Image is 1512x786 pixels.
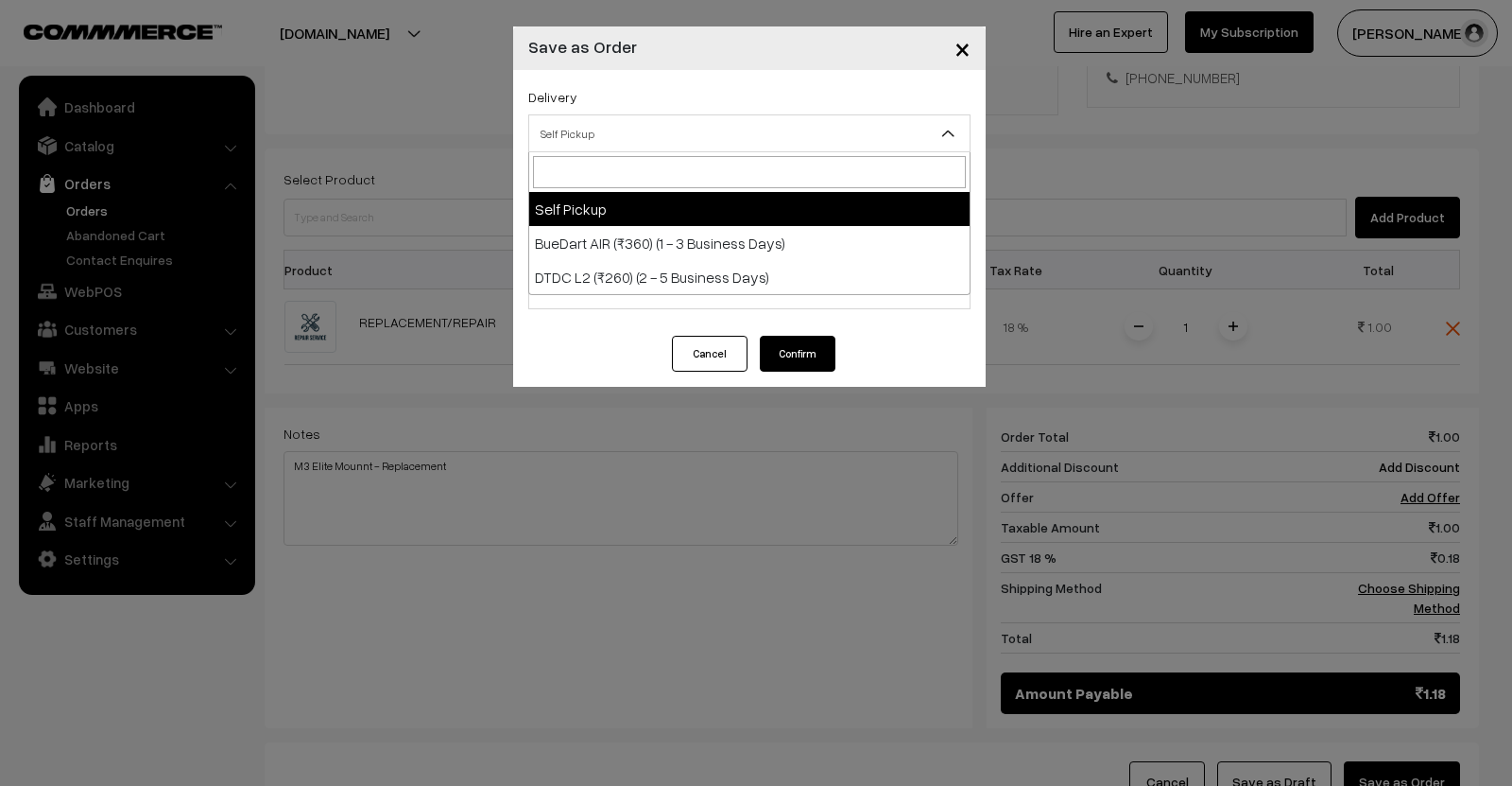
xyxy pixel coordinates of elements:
[529,260,970,294] li: DTDC L2 (₹260) (2 - 5 Business Days)
[529,192,970,226] li: Self Pickup
[528,87,577,107] label: Delivery
[529,117,970,150] span: Self Pickup
[672,336,747,372] button: Cancel
[760,336,835,372] button: Confirm
[528,114,971,152] span: Self Pickup
[528,34,637,60] h4: Save as Order
[939,19,986,78] button: Close
[954,30,971,65] span: ×
[529,226,970,260] li: BueDart AIR (₹360) (1 - 3 Business Days)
